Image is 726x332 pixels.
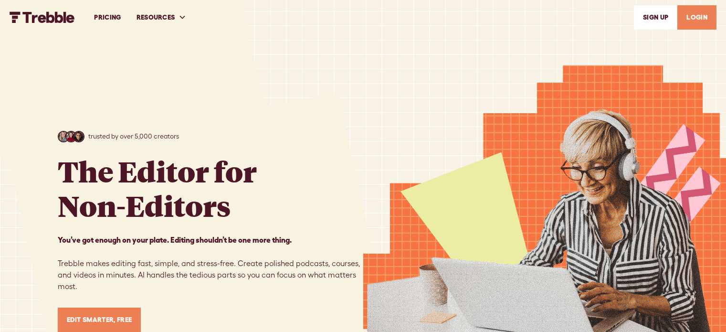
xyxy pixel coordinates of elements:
[10,11,75,23] a: home
[86,1,128,34] a: PRICING
[58,234,363,292] p: Trebble makes editing fast, simple, and stress-free. Create polished podcasts, courses, and video...
[58,308,141,332] a: Edit Smarter, Free
[10,11,75,23] img: Trebble FM Logo
[88,131,179,141] p: trusted by over 5,000 creators
[137,12,175,22] div: RESOURCES
[129,1,194,34] div: RESOURCES
[58,236,292,244] strong: You’ve got enough on your plate. Editing shouldn’t be one more thing. ‍
[634,5,677,30] a: SIGn UP
[58,154,257,223] h1: The Editor for Non-Editors
[677,5,716,30] a: LOGIN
